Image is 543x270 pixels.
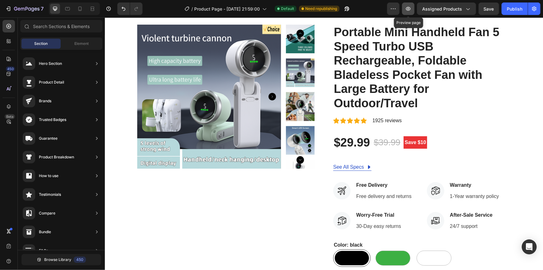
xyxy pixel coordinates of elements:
div: Undo/Redo [117,2,143,15]
p: Free Delivery [251,164,307,171]
button: Save [479,2,499,15]
p: After-Sale Service [345,194,388,201]
div: Guarantee [39,135,58,142]
span: Product Page - [DATE] 21:59:00 [194,6,260,12]
div: Trusted Badges [39,117,66,123]
p: 30-Day easy returns [251,205,296,213]
div: Product Breakdown [39,154,74,160]
span: Assigned Products [422,6,462,12]
button: 7 [2,2,46,15]
div: Open Intercom Messenger [522,239,537,254]
div: Testimonials [39,191,61,198]
div: 450 [74,257,86,263]
button: Browse Library450 [21,254,101,265]
div: $29.99 [228,118,266,133]
button: Carousel Next Arrow [192,139,199,146]
input: Search Sections & Elements [20,20,102,32]
a: See All Specs [228,146,267,153]
div: How to use [39,173,59,179]
p: 24/7 support [345,205,388,213]
iframe: Design area [105,17,543,270]
p: Warranty [345,164,394,171]
p: 1925 reviews [268,99,297,107]
span: Browse Library [44,257,71,263]
h2: Portable Mini Handheld Fan 5 Speed Turbo USB Rechargeable, Foldable Bladeless Pocket Fan with Lar... [228,7,406,94]
p: 1-Year warranty policy [345,175,394,183]
div: 450 [6,66,15,71]
div: $39.99 [268,118,296,132]
p: Worry-Free Trial [251,194,296,201]
div: Beta [5,114,15,119]
button: Carousel Next Arrow [164,75,171,83]
div: Publish [507,6,522,12]
div: See All Specs [228,146,259,153]
div: Hero Section [39,60,62,67]
p: 7 [41,5,44,12]
div: Compare [39,210,55,216]
div: Product Detail [39,79,64,85]
div: Bundle [39,229,51,235]
div: Brands [39,98,51,104]
span: Default [281,6,294,12]
span: Section [35,41,48,46]
legend: Color: black [228,223,258,232]
span: Element [74,41,89,46]
div: FAQs [39,248,48,254]
pre: Save $10 [299,119,323,131]
span: Need republishing [305,6,337,12]
button: Carousel Back Arrow [192,12,199,20]
span: Save [484,6,494,12]
span: / [191,6,193,12]
p: Free delivery and returns [251,175,307,183]
button: Assigned Products [417,2,476,15]
button: Publish [502,2,528,15]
